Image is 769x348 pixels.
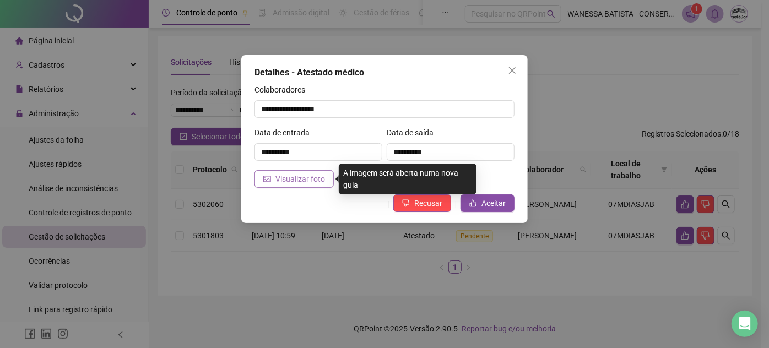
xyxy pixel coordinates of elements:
div: A imagem será aberta numa nova guia [339,164,476,194]
span: close [508,66,517,75]
span: Recusar [414,197,442,209]
span: Aceitar [481,197,506,209]
label: Colaboradores [254,84,312,96]
span: like [469,199,477,207]
div: Detalhes - Atestado médico [254,66,515,79]
button: Recusar [393,194,451,212]
button: Visualizar foto [254,170,334,188]
div: Open Intercom Messenger [732,311,758,337]
span: dislike [402,199,410,207]
button: Aceitar [461,194,515,212]
span: Visualizar foto [275,173,325,185]
label: Data de saída [387,127,441,139]
label: Data de entrada [254,127,317,139]
button: Close [503,62,521,79]
span: picture [263,175,271,183]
